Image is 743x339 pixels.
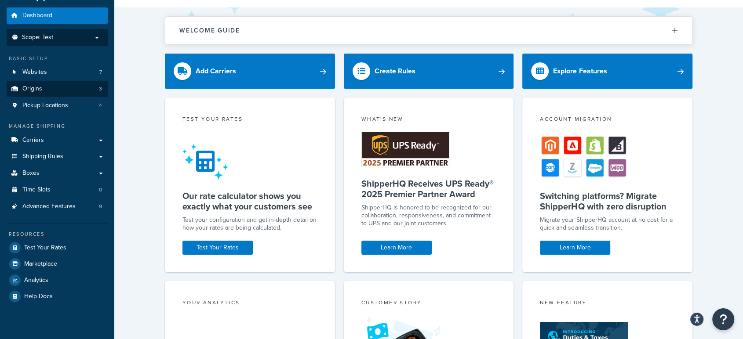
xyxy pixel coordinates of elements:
div: Explore Features [553,65,607,77]
span: Test Your Rates [24,244,66,252]
span: Scope: Test [22,34,53,41]
h5: ShipperHQ Receives UPS Ready® 2025 Premier Partner Award [361,178,496,199]
h5: Switching platforms? Migrate ShipperHQ with zero disruption [540,191,675,212]
a: Analytics [7,272,108,288]
h2: Welcome Guide [179,27,240,34]
span: Advanced Features [22,203,76,210]
a: Boxes [7,165,108,181]
div: Resources [7,231,108,238]
a: Marketplace [7,256,108,272]
a: Shipping Rules [7,148,108,165]
span: Analytics [24,277,48,284]
h5: Our rate calculator shows you exactly what your customers see [182,191,317,212]
div: Migrate your ShipperHQ account at no cost for a quick and seamless transition. [540,216,675,232]
span: Dashboard [22,12,52,19]
div: Basic Setup [7,55,108,62]
a: Websites7 [7,64,108,80]
div: Test your configuration and get in-depth detail on how your rates are being calculated. [182,216,317,232]
span: 0 [99,186,102,194]
a: Learn More [361,241,432,255]
div: Account Migration [540,115,675,125]
a: Pickup Locations4 [7,97,108,114]
span: 7 [99,69,102,76]
div: Customer Story [361,299,496,309]
span: Origins [22,85,42,93]
span: Websites [22,69,47,76]
a: Add Carriers [165,54,335,89]
div: What's New [361,115,496,125]
a: Test Your Rates [182,241,253,255]
span: Time Slots [22,186,51,194]
span: Pickup Locations [22,102,68,109]
button: Welcome Guide [165,17,692,44]
li: Time Slots [7,182,108,198]
a: Help Docs [7,289,108,304]
li: Origins [7,81,108,97]
li: Pickup Locations [7,97,108,114]
div: Create Rules [375,65,415,77]
li: Websites [7,64,108,80]
span: Shipping Rules [22,153,63,160]
div: New Feature [540,299,675,309]
a: Create Rules [344,54,514,89]
span: Carriers [22,137,44,144]
span: 9 [99,203,102,210]
li: Advanced Features [7,198,108,215]
a: Carriers [7,132,108,148]
a: Origins3 [7,81,108,97]
p: ShipperHQ is honored to be recognized for our collaboration, responsiveness, and commitment to UP... [361,204,496,227]
span: Help Docs [24,293,53,300]
button: Open Resource Center [712,308,734,330]
a: Explore Features [522,54,692,89]
a: Test Your Rates [7,240,108,256]
span: 3 [99,85,102,93]
div: Test your rates [182,115,317,125]
a: Learn More [540,241,610,255]
div: Add Carriers [196,65,236,77]
span: Marketplace [24,260,57,268]
a: Dashboard [7,7,108,24]
a: Advanced Features9 [7,198,108,215]
span: 4 [99,102,102,109]
div: Your Analytics [182,299,317,309]
div: Manage Shipping [7,123,108,130]
span: Boxes [22,169,40,177]
a: Time Slots0 [7,182,108,198]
